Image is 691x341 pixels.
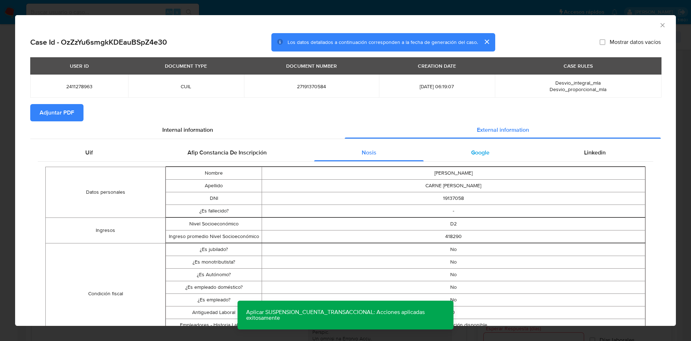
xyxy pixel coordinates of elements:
td: ¿Es fallecido? [166,205,262,217]
td: No [262,281,645,293]
td: Ingreso promedio Nivel Socioeconómico [166,230,262,243]
td: Empleadores - Historia Laboral [166,319,262,331]
span: Adjuntar PDF [40,105,74,121]
span: Mostrar datos vacíos [610,39,661,46]
span: Desvio_integral_mla [555,79,601,86]
td: No [262,268,645,281]
td: D2 [262,217,645,230]
div: CASE RULES [559,60,597,72]
td: 19137058 [262,192,645,205]
div: Detailed info [30,121,661,139]
div: DOCUMENT NUMBER [282,60,341,72]
td: 0 [262,306,645,319]
span: Nosis [362,148,376,157]
div: closure-recommendation-modal [15,15,676,326]
td: CARNE [PERSON_NAME] [262,179,645,192]
span: 27191370584 [253,83,370,90]
td: ¿Es Autónomo? [166,268,262,281]
td: Apellido [166,179,262,192]
td: Datos personales [46,167,166,217]
span: CUIL [137,83,235,90]
td: Nombre [166,167,262,179]
span: Los datos detallados a continuación corresponden a la fecha de generación del caso. [288,39,478,46]
span: Linkedin [584,148,606,157]
span: Google [471,148,489,157]
td: - [262,205,645,217]
div: Detailed external info [38,144,653,161]
div: DOCUMENT TYPE [161,60,211,72]
td: ¿Es empleado doméstico? [166,281,262,293]
td: ¿Es monotributista? [166,256,262,268]
td: No [262,256,645,268]
span: Desvio_proporcional_mla [550,86,606,93]
td: Antiguedad Laboral [166,306,262,319]
td: ¿Es empleado? [166,293,262,306]
span: Afip Constancia De Inscripción [188,148,267,157]
div: USER ID [66,60,93,72]
td: Nivel Socioeconómico [166,217,262,230]
td: No [262,243,645,256]
span: Uif [85,148,93,157]
span: Internal information [162,126,213,134]
span: [DATE] 06:19:07 [388,83,486,90]
td: Ingresos [46,217,166,243]
td: 418290 [262,230,645,243]
div: CREATION DATE [414,60,460,72]
button: Adjuntar PDF [30,104,83,121]
span: External information [477,126,529,134]
button: cerrar [478,33,495,50]
h2: Case Id - OzZzYu6smgkKDEauBSpZ4e30 [30,37,167,47]
input: Mostrar datos vacíos [600,39,605,45]
td: [PERSON_NAME] [262,167,645,179]
p: No hay información disponible [262,322,645,329]
td: DNI [166,192,262,205]
td: ¿Es jubilado? [166,243,262,256]
td: No [262,293,645,306]
span: 2411278963 [39,83,119,90]
button: Cerrar ventana [659,22,665,28]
